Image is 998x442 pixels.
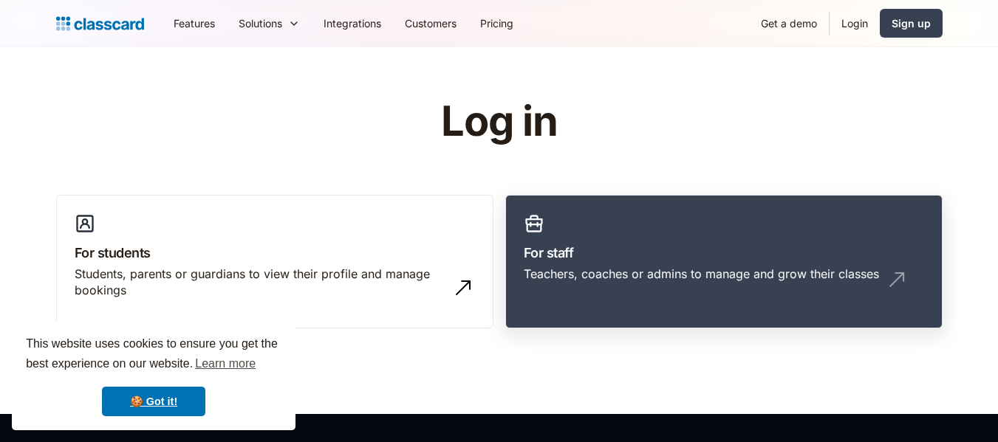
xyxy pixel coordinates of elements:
[162,7,227,40] a: Features
[393,7,468,40] a: Customers
[830,7,880,40] a: Login
[749,7,829,40] a: Get a demo
[75,266,445,299] div: Students, parents or guardians to view their profile and manage bookings
[880,9,943,38] a: Sign up
[239,15,282,31] div: Solutions
[75,243,475,263] h3: For students
[264,99,734,145] h1: Log in
[524,243,924,263] h3: For staff
[227,7,312,40] div: Solutions
[524,266,879,282] div: Teachers, coaches or admins to manage and grow their classes
[26,335,281,375] span: This website uses cookies to ensure you get the best experience on our website.
[892,15,931,31] div: Sign up
[193,353,258,375] a: learn more about cookies
[56,13,144,34] a: Logo
[56,195,493,329] a: For studentsStudents, parents or guardians to view their profile and manage bookings
[312,7,393,40] a: Integrations
[102,387,205,416] a: dismiss cookie message
[12,321,295,430] div: cookieconsent
[468,7,525,40] a: Pricing
[505,195,943,329] a: For staffTeachers, coaches or admins to manage and grow their classes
